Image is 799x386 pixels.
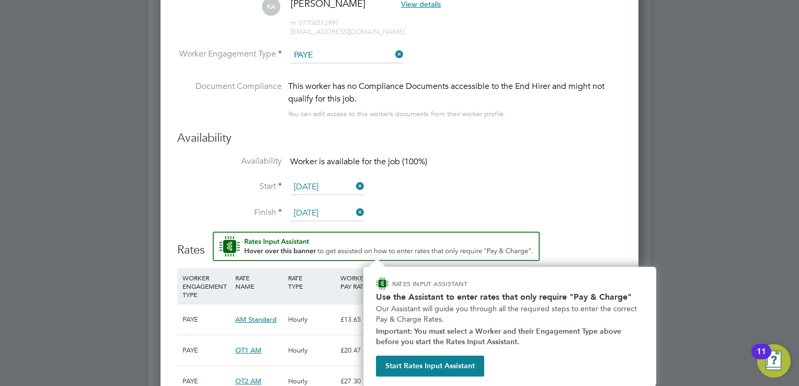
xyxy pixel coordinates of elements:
div: Hourly [286,335,338,366]
div: PAYE [180,335,233,366]
label: Worker Engagement Type [177,49,282,60]
input: Select one [290,48,404,63]
button: Start Rates Input Assistant [376,356,484,377]
h3: Availability [177,131,622,146]
input: Select one [290,179,364,195]
div: You can edit access to this worker’s documents from their worker profile. [288,108,506,120]
span: [EMAIL_ADDRESS][DOMAIN_NAME] [291,27,405,36]
span: OT2 AM [235,377,261,385]
label: Document Compliance [177,80,282,118]
h3: Rates [177,232,622,258]
p: RATES INPUT ASSISTANT [392,279,523,288]
div: WORKER ENGAGEMENT TYPE [180,268,233,304]
button: Open Resource Center, 11 new notifications [757,344,791,378]
label: Start [177,181,282,192]
span: 07706512997 [291,18,339,27]
div: RATE NAME [233,268,286,296]
button: Rate Assistant [213,232,540,261]
div: Hourly [286,304,338,335]
span: m: [291,18,299,27]
div: WORKER PAY RATE [338,268,391,296]
div: RATE TYPE [286,268,338,296]
img: ENGAGE Assistant Icon [376,277,389,290]
div: £20.47 [338,335,391,366]
div: This worker has no Compliance Documents accessible to the End Hirer and might not qualify for thi... [288,80,622,105]
span: Worker is available for the job (100%) [290,156,427,167]
input: Select one [290,206,364,221]
label: Availability [177,156,282,167]
p: Our Assistant will guide you through all the required steps to enter the correct Pay & Charge Rates. [376,304,644,324]
div: £13.65 [338,304,391,335]
label: Finish [177,207,282,218]
div: 11 [757,351,766,365]
strong: Important: You must select a Worker and their Engagement Type above before you start the Rates In... [376,327,623,346]
span: OT1 AM [235,346,261,355]
h2: Use the Assistant to enter rates that only require "Pay & Charge" [376,292,644,302]
span: AM Standard [235,315,277,324]
div: PAYE [180,304,233,335]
